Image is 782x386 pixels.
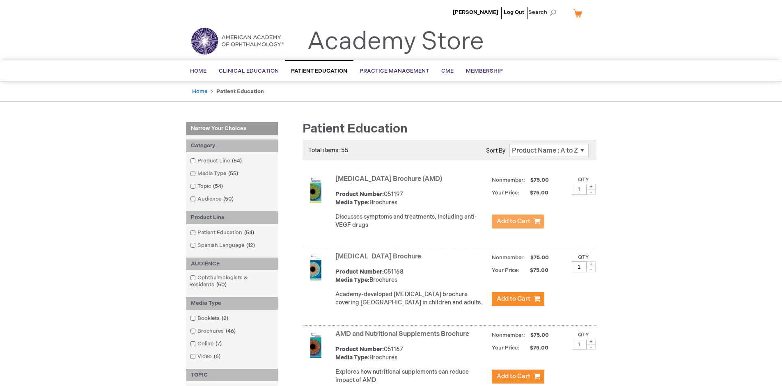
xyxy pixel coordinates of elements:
strong: Product Number: [335,346,384,353]
div: TOPIC [186,369,278,381]
strong: Your Price: [492,345,519,351]
span: $75.00 [521,190,550,196]
span: $75.00 [521,267,550,274]
span: $75.00 [529,332,550,338]
div: 051197 Brochures [335,190,488,207]
a: Academy Store [307,27,484,57]
strong: Media Type: [335,276,369,283]
strong: Media Type: [335,199,369,206]
input: Qty [572,339,587,350]
span: $75.00 [529,254,550,261]
span: Clinical Education [219,68,279,74]
label: Qty [578,176,589,183]
a: [MEDICAL_DATA] Brochure [335,253,421,260]
span: Membership [466,68,503,74]
button: Add to Cart [492,370,544,384]
a: [MEDICAL_DATA] Brochure (AMD) [335,175,442,183]
span: Practice Management [360,68,429,74]
strong: Nonmember: [492,330,525,340]
a: Audience50 [188,195,237,203]
strong: Patient Education [216,88,264,95]
a: Booklets2 [188,315,232,322]
span: Search [528,4,560,21]
div: 051168 Brochures [335,268,488,284]
a: [PERSON_NAME] [453,9,498,16]
a: Home [192,88,207,95]
label: Qty [578,254,589,260]
div: 051167 Brochures [335,345,488,362]
img: Age-Related Macular Degeneration Brochure (AMD) [303,177,329,203]
p: Discusses symptoms and treatments, including anti-VEGF drugs [335,213,488,229]
div: Product Line [186,211,278,224]
a: Video6 [188,353,224,361]
span: 54 [211,183,225,190]
span: 54 [242,229,256,236]
a: Patient Education54 [188,229,257,237]
div: Category [186,139,278,152]
span: 50 [214,281,229,288]
span: Home [190,68,206,74]
span: Add to Cart [497,217,530,225]
a: AMD and Nutritional Supplements Brochure [335,330,469,338]
img: AMD and Nutritional Supplements Brochure [303,332,329,358]
strong: Nonmember: [492,175,525,185]
div: Media Type [186,297,278,310]
p: Explores how nutritional supplements can reduce impact of AMD [335,368,488,384]
a: Media Type55 [188,170,241,178]
button: Add to Cart [492,292,544,306]
strong: Product Number: [335,268,384,275]
span: 2 [220,315,230,322]
span: 54 [230,158,244,164]
a: Topic54 [188,183,226,190]
strong: Your Price: [492,267,519,274]
input: Qty [572,184,587,195]
label: Qty [578,331,589,338]
a: Brochures46 [188,327,239,335]
img: Amblyopia Brochure [303,254,329,281]
span: 6 [212,353,222,360]
span: 46 [224,328,238,334]
label: Sort By [486,147,505,154]
strong: Media Type: [335,354,369,361]
a: Ophthalmologists & Residents50 [188,274,276,289]
span: Add to Cart [497,372,530,380]
span: Patient Education [291,68,347,74]
strong: Narrow Your Choices [186,122,278,135]
span: Total items: 55 [308,147,349,154]
a: Log Out [504,9,524,16]
span: 55 [226,170,240,177]
span: Add to Cart [497,295,530,303]
span: 50 [221,196,236,202]
a: Spanish Language12 [188,242,258,249]
span: 12 [244,242,257,249]
span: Patient Education [303,121,408,136]
strong: Your Price: [492,190,519,196]
input: Qty [572,261,587,272]
div: AUDIENCE [186,258,278,270]
span: $75.00 [529,177,550,183]
a: Product Line54 [188,157,245,165]
span: CME [441,68,454,74]
p: Academy-developed [MEDICAL_DATA] brochure covering [GEOGRAPHIC_DATA] in children and adults. [335,290,488,307]
span: 7 [213,340,224,347]
span: $75.00 [521,345,550,351]
a: Online7 [188,340,225,348]
strong: Nonmember: [492,253,525,263]
button: Add to Cart [492,215,544,228]
strong: Product Number: [335,191,384,198]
